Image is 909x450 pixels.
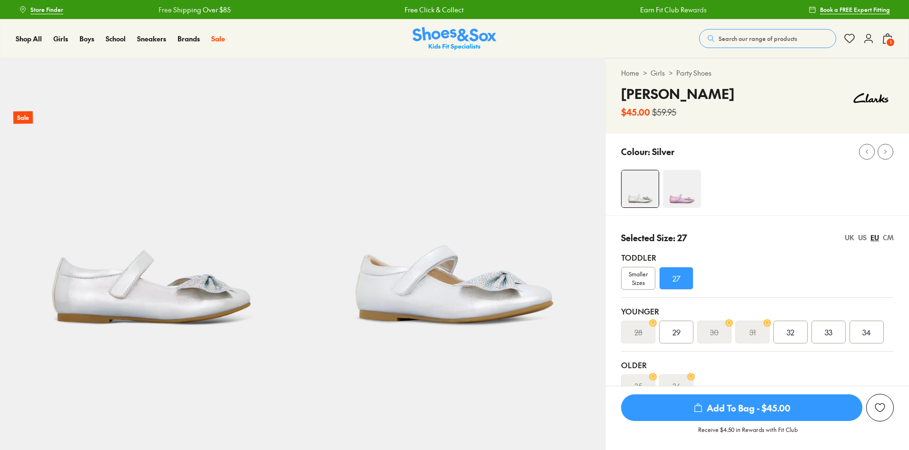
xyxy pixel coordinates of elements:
a: Shoes & Sox [413,27,496,50]
b: $45.00 [621,106,650,118]
s: 30 [710,326,719,338]
span: 29 [672,326,681,338]
span: Shop All [16,34,42,43]
s: 36 [672,380,681,391]
a: Party Shoes [676,68,711,78]
span: School [106,34,126,43]
span: 32 [787,326,794,338]
p: Selected Size: 27 [621,231,687,244]
div: UK [845,233,854,243]
p: Sale [13,111,33,124]
p: Silver [652,145,674,158]
button: Search our range of products [699,29,836,48]
a: Girls [53,34,68,44]
span: 27 [672,273,681,284]
button: 1 [882,28,893,49]
a: Book a FREE Expert Fitting [809,1,890,18]
s: 35 [634,380,642,391]
a: Sale [211,34,225,44]
a: Shop All [16,34,42,44]
a: Boys [79,34,94,44]
a: Free Shipping Over $85 [158,5,230,15]
img: 5-531025_1 [303,58,606,361]
span: Girls [53,34,68,43]
s: 31 [750,326,756,338]
span: Add To Bag - $45.00 [621,394,862,421]
a: School [106,34,126,44]
div: Younger [621,305,894,317]
a: Store Finder [19,1,63,18]
div: US [858,233,867,243]
iframe: Gorgias live chat messenger [10,386,48,421]
span: 34 [862,326,871,338]
button: Add To Bag - $45.00 [621,394,862,421]
img: SNS_Logo_Responsive.svg [413,27,496,50]
button: Add to Wishlist [866,394,894,421]
span: Book a FREE Expert Fitting [820,5,890,14]
span: Brands [178,34,200,43]
s: $59.95 [652,106,676,118]
div: Toddler [621,252,894,263]
a: Free Click & Collect [404,5,463,15]
img: Vendor logo [848,84,894,112]
div: > > [621,68,894,78]
p: Colour: [621,145,650,158]
a: Girls [651,68,665,78]
img: 4-531018_1 [663,170,701,208]
span: Sneakers [137,34,166,43]
img: 4-531024_1 [622,170,659,207]
a: Home [621,68,639,78]
h4: [PERSON_NAME] [621,84,734,104]
s: 28 [634,326,642,338]
a: Sneakers [137,34,166,44]
span: Sale [211,34,225,43]
a: Earn Fit Club Rewards [640,5,707,15]
div: Older [621,359,894,371]
p: Receive $4.50 in Rewards with Fit Club [698,425,798,442]
a: Brands [178,34,200,44]
div: EU [870,233,879,243]
span: 1 [886,38,895,47]
div: CM [883,233,894,243]
span: Smaller Sizes [622,270,655,287]
span: Store Finder [30,5,63,14]
span: 33 [825,326,832,338]
span: Boys [79,34,94,43]
span: Search our range of products [719,34,797,43]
